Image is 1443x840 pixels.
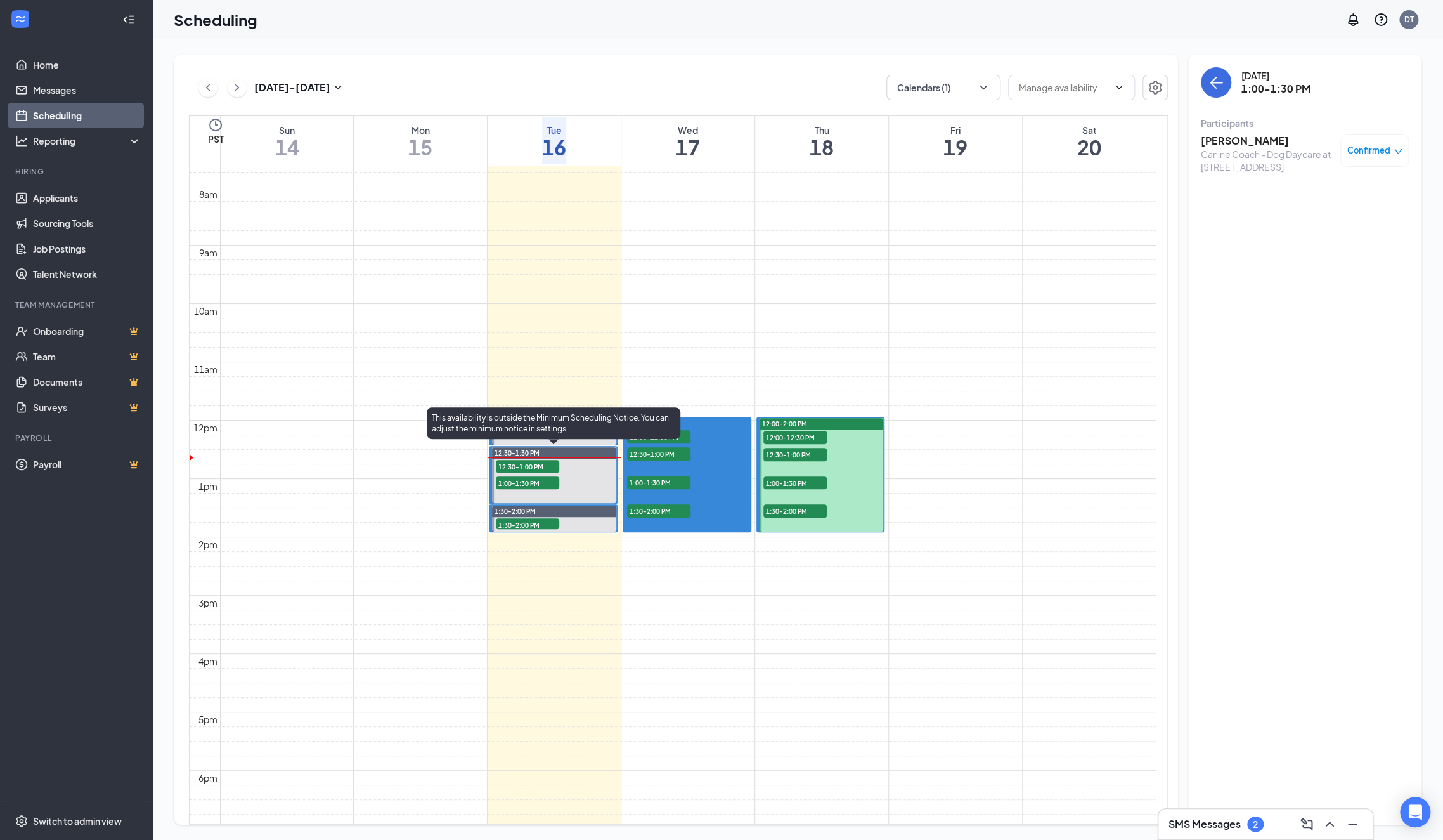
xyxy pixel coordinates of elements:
[208,117,223,133] svg: Clock
[1077,124,1101,136] div: Sat
[197,246,220,259] div: 9am
[33,344,141,369] a: TeamCrown
[15,433,139,443] div: Payroll
[33,211,141,236] a: Sourcing Tools
[1347,144,1390,157] span: Confirmed
[941,116,970,166] a: September 19, 2025
[15,299,139,310] div: Team Management
[1168,817,1241,831] h3: SMS Messages
[196,654,220,668] div: 4pm
[275,136,299,158] h1: 14
[1319,814,1340,834] button: ChevronUp
[14,13,27,25] svg: WorkstreamLogo
[1253,819,1258,830] div: 2
[1075,116,1104,166] a: September 20, 2025
[1345,12,1361,27] svg: Notifications
[272,116,301,166] a: September 14, 2025
[807,116,836,166] a: September 18, 2025
[15,135,28,147] svg: Analysis
[763,504,827,517] span: 1:30-2:00 PM
[1297,814,1317,834] button: ComposeMessage
[122,13,135,26] svg: Collapse
[495,507,536,516] span: 1:30-2:00 PM
[196,479,220,493] div: 1pm
[191,421,220,435] div: 12pm
[196,712,220,726] div: 5pm
[408,136,432,158] h1: 15
[673,116,702,166] a: September 17, 2025
[1077,136,1101,158] h1: 20
[1322,817,1337,832] svg: ChevronUp
[330,80,346,95] svg: SmallChevronDown
[408,124,432,136] div: Mon
[254,81,330,95] h3: [DATE] - [DATE]
[810,136,834,158] h1: 18
[1114,82,1124,93] svg: ChevronDown
[196,771,220,785] div: 6pm
[1148,80,1163,95] svg: Settings
[627,447,690,460] span: 12:30-1:00 PM
[406,116,435,166] a: September 15, 2025
[196,596,220,610] div: 3pm
[202,80,214,95] svg: ChevronLeft
[231,80,243,95] svg: ChevronRight
[1201,134,1334,148] h3: [PERSON_NAME]
[427,407,680,439] div: This availability is outside the Minimum Scheduling Notice. You can adjust the minimum notice in ...
[33,369,141,395] a: DocumentsCrown
[33,318,141,344] a: OnboardingCrown
[676,136,700,158] h1: 17
[676,124,700,136] div: Wed
[1342,814,1362,834] button: Minimize
[1400,797,1430,827] div: Open Intercom Messenger
[15,815,28,827] svg: Settings
[542,136,566,158] h1: 16
[763,448,827,461] span: 12:30-1:00 PM
[191,304,220,318] div: 10am
[627,504,690,517] span: 1:30-2:00 PM
[1201,148,1334,173] div: Canine Coach - Dog Daycare at [STREET_ADDRESS]
[33,815,122,827] div: Switch to admin view
[33,261,141,287] a: Talent Network
[228,78,247,97] button: ChevronRight
[943,124,967,136] div: Fri
[1201,117,1409,129] div: Participants
[495,449,540,457] span: 12:30-1:30 PM
[174,9,257,30] h1: Scheduling
[198,78,217,97] button: ChevronLeft
[33,103,141,128] a: Scheduling
[33,395,141,420] a: SurveysCrown
[33,236,141,261] a: Job Postings
[542,124,566,136] div: Tue
[191,362,220,376] div: 11am
[33,452,141,477] a: PayrollCrown
[208,133,224,145] span: PST
[763,431,827,443] span: 12:00-12:30 PM
[977,81,990,94] svg: ChevronDown
[763,476,827,489] span: 1:00-1:30 PM
[943,136,967,158] h1: 19
[1019,81,1109,95] input: Manage availability
[1142,75,1168,100] button: Settings
[15,166,139,177] div: Hiring
[496,460,559,473] span: 12:30-1:00 PM
[762,419,807,428] span: 12:00-2:00 PM
[1299,817,1314,832] svg: ComposeMessage
[1201,67,1231,98] button: back-button
[1404,14,1414,25] div: DT
[886,75,1000,100] button: Calendars (1)ChevronDown
[1241,82,1310,96] h3: 1:00-1:30 PM
[33,135,142,147] div: Reporting
[1373,12,1388,27] svg: QuestionInfo
[33,77,141,103] a: Messages
[1345,817,1360,832] svg: Minimize
[1241,69,1310,82] div: [DATE]
[496,518,559,531] span: 1:30-2:00 PM
[496,476,559,489] span: 1:00-1:30 PM
[1394,147,1402,156] span: down
[540,116,569,166] a: September 16, 2025
[196,537,220,551] div: 2pm
[33,52,141,77] a: Home
[275,124,299,136] div: Sun
[627,476,690,489] span: 1:00-1:30 PM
